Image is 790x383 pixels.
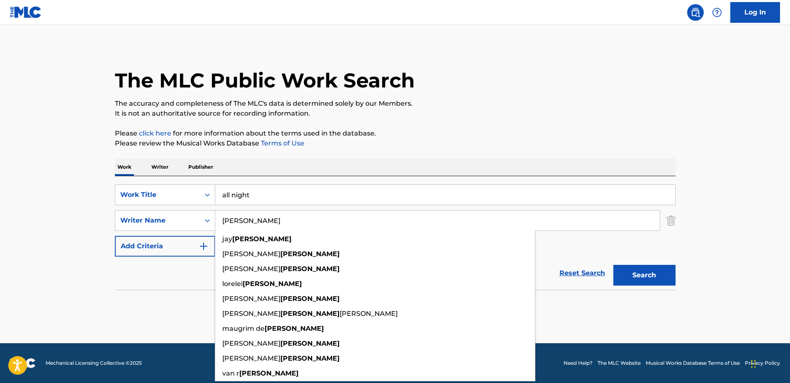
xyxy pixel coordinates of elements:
[239,369,299,377] strong: [PERSON_NAME]
[115,184,676,290] form: Search Form
[712,7,722,17] img: help
[280,310,340,318] strong: [PERSON_NAME]
[115,99,676,109] p: The accuracy and completeness of The MLC's data is determined solely by our Members.
[120,190,195,200] div: Work Title
[709,4,725,21] div: Help
[646,359,740,367] a: Musical Works Database Terms of Use
[265,325,324,332] strong: [PERSON_NAME]
[149,158,171,176] p: Writer
[115,138,676,148] p: Please review the Musical Works Database
[751,351,756,376] div: Drag
[222,235,232,243] span: jay
[115,128,676,138] p: Please for more information about the terms used in the database.
[687,4,704,21] a: Public Search
[749,343,790,383] iframe: Chat Widget
[222,310,280,318] span: [PERSON_NAME]
[555,264,609,282] a: Reset Search
[222,250,280,258] span: [PERSON_NAME]
[222,265,280,273] span: [PERSON_NAME]
[139,129,171,137] a: click here
[222,339,280,347] span: [PERSON_NAME]
[115,109,676,119] p: It is not an authoritative source for recording information.
[10,6,42,18] img: MLC Logo
[115,158,134,176] p: Work
[222,325,265,332] span: maugrim de
[243,280,302,288] strong: [PERSON_NAME]
[730,2,780,23] a: Log In
[222,369,239,377] span: van r
[186,158,216,176] p: Publisher
[613,265,676,286] button: Search
[10,358,36,368] img: logo
[340,310,398,318] span: [PERSON_NAME]
[598,359,641,367] a: The MLC Website
[564,359,593,367] a: Need Help?
[115,236,215,257] button: Add Criteria
[690,7,700,17] img: search
[745,359,780,367] a: Privacy Policy
[259,139,304,147] a: Terms of Use
[666,210,676,231] img: Delete Criterion
[120,216,195,225] div: Writer Name
[222,295,280,303] span: [PERSON_NAME]
[280,354,340,362] strong: [PERSON_NAME]
[222,354,280,362] span: [PERSON_NAME]
[280,295,340,303] strong: [PERSON_NAME]
[280,250,340,258] strong: [PERSON_NAME]
[232,235,292,243] strong: [PERSON_NAME]
[199,241,209,251] img: 9d2ae6d4665cec9f34b9.svg
[46,359,142,367] span: Mechanical Licensing Collective © 2025
[222,280,243,288] span: lorelei
[280,339,340,347] strong: [PERSON_NAME]
[115,68,415,93] h1: The MLC Public Work Search
[280,265,340,273] strong: [PERSON_NAME]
